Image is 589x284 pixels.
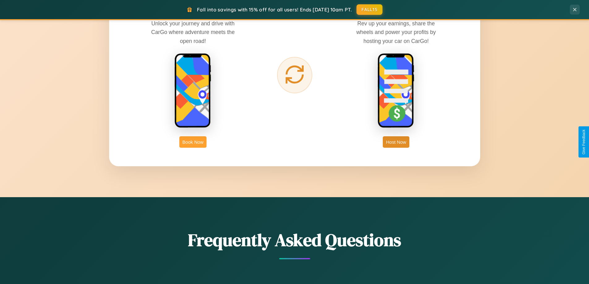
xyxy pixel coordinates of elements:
p: Rev up your earnings, share the wheels and power your profits by hosting your car on CarGo! [350,19,442,45]
button: Book Now [179,136,207,148]
div: Give Feedback [582,129,586,155]
button: Host Now [383,136,409,148]
h2: Frequently Asked Questions [109,228,480,252]
button: FALL15 [356,4,382,15]
p: Unlock your journey and drive with CarGo where adventure meets the open road! [147,19,239,45]
img: host phone [378,53,415,129]
img: rent phone [174,53,211,129]
span: Fall into savings with 15% off for all users! Ends [DATE] 10am PT. [197,6,352,13]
